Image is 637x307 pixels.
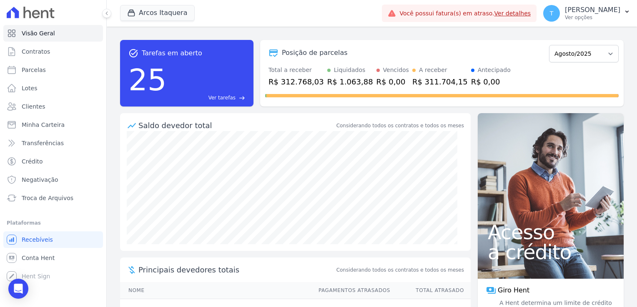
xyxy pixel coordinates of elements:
span: Minha Carteira [22,121,65,129]
span: Negativação [22,176,58,184]
th: Total Atrasado [391,282,471,299]
span: Você possui fatura(s) em atraso. [399,9,531,18]
span: Ver tarefas [208,94,236,102]
div: R$ 311.704,15 [412,76,468,87]
span: Conta Hent [22,254,55,262]
div: Posição de parcelas [282,48,348,58]
span: Clientes [22,102,45,111]
a: Contratos [3,43,103,60]
span: a crédito [488,242,614,262]
span: Transferências [22,139,64,147]
a: Troca de Arquivos [3,190,103,206]
div: Antecipado [478,66,511,74]
a: Visão Geral [3,25,103,42]
div: Plataformas [7,218,100,228]
a: Minha Carteira [3,116,103,133]
div: Vencidos [383,66,409,74]
a: Lotes [3,80,103,97]
span: Recebíveis [22,235,53,244]
a: Recebíveis [3,231,103,248]
span: Considerando todos os contratos e todos os meses [336,266,464,274]
div: Total a receber [268,66,324,74]
div: R$ 0,00 [471,76,511,87]
span: Acesso [488,222,614,242]
p: [PERSON_NAME] [565,6,620,14]
div: Saldo devedor total [138,120,335,131]
th: Nome [120,282,311,299]
button: Arcos Itaquera [120,5,195,21]
span: Giro Hent [498,285,529,295]
a: Transferências [3,135,103,151]
span: Tarefas em aberto [142,48,202,58]
div: Considerando todos os contratos e todos os meses [336,122,464,129]
div: A receber [419,66,447,74]
p: Ver opções [565,14,620,21]
span: Crédito [22,157,43,166]
span: T [550,10,554,16]
span: Contratos [22,47,50,56]
div: R$ 0,00 [376,76,409,87]
a: Parcelas [3,62,103,78]
span: task_alt [128,48,138,58]
button: T [PERSON_NAME] Ver opções [537,2,637,25]
span: Visão Geral [22,29,55,37]
div: Open Intercom Messenger [8,279,28,299]
a: Negativação [3,171,103,188]
span: Principais devedores totais [138,264,335,275]
a: Clientes [3,98,103,115]
th: Pagamentos Atrasados [311,282,391,299]
a: Ver detalhes [494,10,531,17]
span: Parcelas [22,66,46,74]
a: Ver tarefas east [170,94,245,102]
div: Liquidados [334,66,366,74]
div: R$ 312.768,03 [268,76,324,87]
span: Lotes [22,84,38,92]
span: east [239,95,245,101]
span: Troca de Arquivos [22,194,73,202]
a: Conta Hent [3,250,103,266]
div: 25 [128,58,167,102]
a: Crédito [3,153,103,170]
div: R$ 1.063,88 [327,76,373,87]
